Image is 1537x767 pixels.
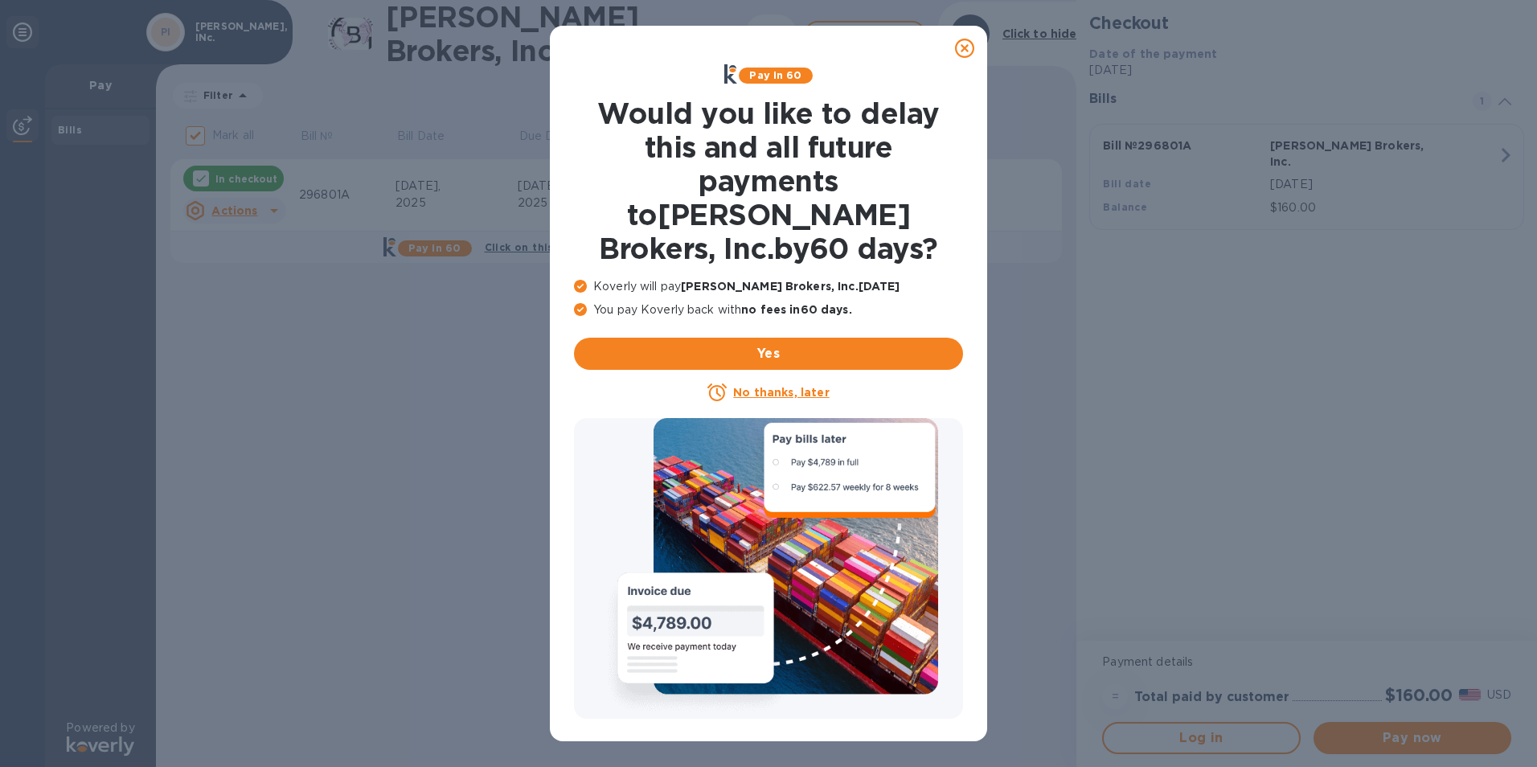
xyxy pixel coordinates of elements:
p: Koverly will pay [574,278,963,295]
h1: Would you like to delay this and all future payments to [PERSON_NAME] Brokers, Inc. by 60 days ? [574,96,963,265]
b: Pay in 60 [749,69,801,81]
button: Yes [574,338,963,370]
b: [PERSON_NAME] Brokers, Inc. [DATE] [681,280,900,293]
b: no fees in 60 days . [741,303,851,316]
p: You pay Koverly back with [574,301,963,318]
u: No thanks, later [733,386,829,399]
span: Yes [587,344,950,363]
